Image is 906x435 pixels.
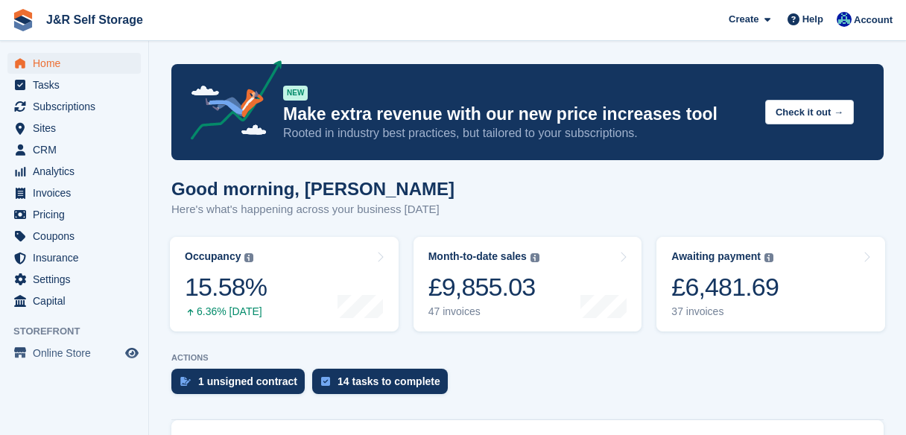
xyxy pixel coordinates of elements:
img: icon-info-grey-7440780725fd019a000dd9b08b2336e03edf1995a4989e88bcd33f0948082b44.svg [530,253,539,262]
div: Month-to-date sales [428,250,527,263]
span: Settings [33,269,122,290]
a: menu [7,53,141,74]
span: Storefront [13,324,148,339]
span: CRM [33,139,122,160]
span: Sites [33,118,122,139]
a: menu [7,118,141,139]
img: stora-icon-8386f47178a22dfd0bd8f6a31ec36ba5ce8667c1dd55bd0f319d3a0aa187defe.svg [12,9,34,31]
a: menu [7,290,141,311]
span: Online Store [33,343,122,363]
a: menu [7,161,141,182]
p: Here's what's happening across your business [DATE] [171,201,454,218]
a: menu [7,74,141,95]
p: ACTIONS [171,353,884,363]
div: 15.58% [185,272,267,302]
div: 47 invoices [428,305,539,318]
a: menu [7,343,141,363]
p: Rooted in industry best practices, but tailored to your subscriptions. [283,125,753,142]
span: Invoices [33,182,122,203]
button: Check it out → [765,100,854,124]
img: task-75834270c22a3079a89374b754ae025e5fb1db73e45f91037f5363f120a921f8.svg [321,377,330,386]
a: menu [7,182,141,203]
span: Subscriptions [33,96,122,117]
div: 6.36% [DATE] [185,305,267,318]
a: Preview store [123,344,141,362]
a: menu [7,226,141,247]
img: icon-info-grey-7440780725fd019a000dd9b08b2336e03edf1995a4989e88bcd33f0948082b44.svg [764,253,773,262]
a: menu [7,96,141,117]
img: contract_signature_icon-13c848040528278c33f63329250d36e43548de30e8caae1d1a13099fd9432cc5.svg [180,377,191,386]
a: Occupancy 15.58% 6.36% [DATE] [170,237,399,331]
span: Insurance [33,247,122,268]
div: 37 invoices [671,305,779,318]
span: Help [802,12,823,27]
img: price-adjustments-announcement-icon-8257ccfd72463d97f412b2fc003d46551f7dbcb40ab6d574587a9cd5c0d94... [178,60,282,145]
h1: Good morning, [PERSON_NAME] [171,179,454,199]
span: Create [729,12,758,27]
a: 1 unsigned contract [171,369,312,401]
img: Steve Revell [837,12,852,27]
p: Make extra revenue with our new price increases tool [283,104,753,125]
a: Awaiting payment £6,481.69 37 invoices [656,237,885,331]
a: menu [7,139,141,160]
span: Analytics [33,161,122,182]
div: £6,481.69 [671,272,779,302]
a: 14 tasks to complete [312,369,455,401]
a: menu [7,247,141,268]
div: Awaiting payment [671,250,761,263]
span: Capital [33,290,122,311]
span: Coupons [33,226,122,247]
div: NEW [283,86,308,101]
a: Month-to-date sales £9,855.03 47 invoices [414,237,642,331]
img: icon-info-grey-7440780725fd019a000dd9b08b2336e03edf1995a4989e88bcd33f0948082b44.svg [244,253,253,262]
span: Home [33,53,122,74]
a: J&R Self Storage [40,7,149,32]
span: Account [854,13,893,28]
a: menu [7,269,141,290]
span: Pricing [33,204,122,225]
div: 14 tasks to complete [338,375,440,387]
div: 1 unsigned contract [198,375,297,387]
a: menu [7,204,141,225]
span: Tasks [33,74,122,95]
div: Occupancy [185,250,241,263]
div: £9,855.03 [428,272,539,302]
